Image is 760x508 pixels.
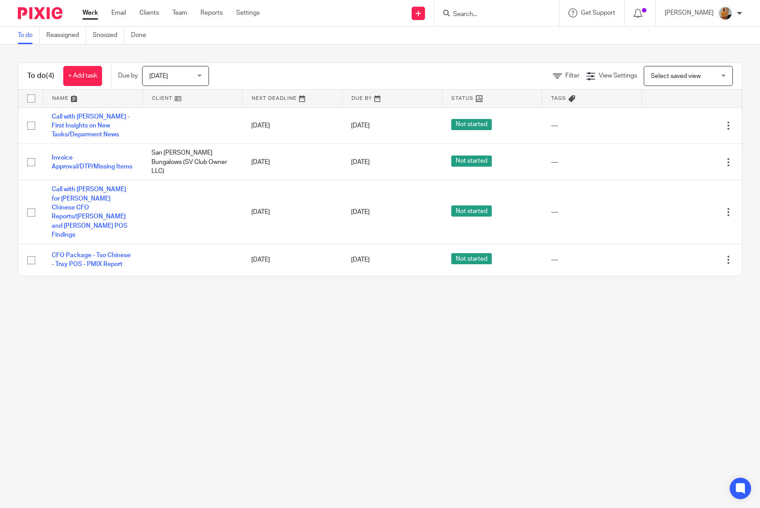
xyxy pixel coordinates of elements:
[52,186,127,238] a: Call with [PERSON_NAME] for [PERSON_NAME] Chinese CFO Reports/[PERSON_NAME] and [PERSON_NAME] POS...
[242,144,342,180] td: [DATE]
[551,158,633,167] div: ---
[599,73,637,79] span: View Settings
[242,107,342,144] td: [DATE]
[200,8,223,17] a: Reports
[63,66,102,86] a: + Add task
[718,6,732,20] img: 1234.JPG
[242,180,342,244] td: [DATE]
[451,205,492,217] span: Not started
[565,73,580,79] span: Filter
[143,144,242,180] td: San [PERSON_NAME] Bungalows (SV Club Owner LLC)
[451,119,492,130] span: Not started
[651,73,701,79] span: Select saved view
[149,73,168,79] span: [DATE]
[351,123,370,129] span: [DATE]
[52,155,132,170] a: Invoice Approval/DTP/Missing Items
[18,27,40,44] a: To do
[46,72,54,79] span: (4)
[82,8,98,17] a: Work
[236,8,260,17] a: Settings
[46,27,86,44] a: Reassigned
[351,257,370,263] span: [DATE]
[172,8,187,17] a: Team
[18,7,62,19] img: Pixie
[451,156,492,167] span: Not started
[551,255,633,264] div: ---
[351,159,370,165] span: [DATE]
[27,71,54,81] h1: To do
[452,11,532,19] input: Search
[139,8,159,17] a: Clients
[52,252,131,267] a: CFO Package - Tso Chinese - Tray POS - PMIX Report
[665,8,714,17] p: [PERSON_NAME]
[551,96,566,101] span: Tags
[581,10,615,16] span: Get Support
[111,8,126,17] a: Email
[118,71,138,80] p: Due by
[93,27,124,44] a: Snoozed
[131,27,153,44] a: Done
[551,121,633,130] div: ---
[551,208,633,217] div: ---
[351,209,370,215] span: [DATE]
[52,114,130,138] a: Call with [PERSON_NAME] - First Insights on New Tasks/Deparment News
[242,244,342,276] td: [DATE]
[451,253,492,264] span: Not started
